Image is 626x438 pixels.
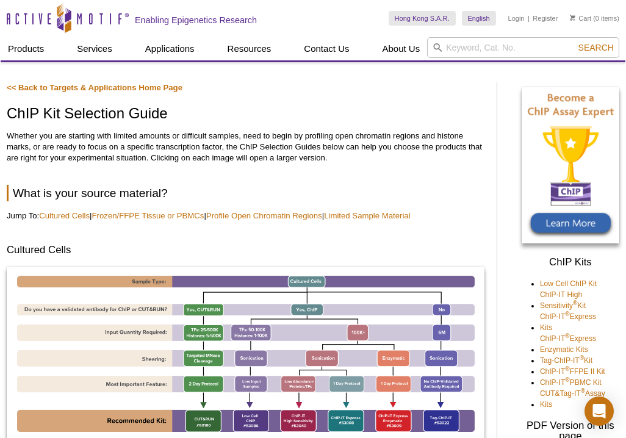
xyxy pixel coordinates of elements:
[7,243,484,257] h3: Cultured Cells
[540,278,597,289] a: Low Cell ChIP Kit
[220,37,279,60] a: Resources
[324,211,410,220] a: Limited Sample Material​
[570,15,575,21] img: Your Cart
[427,37,619,58] input: Keyword, Cat. No.
[565,332,569,339] sup: ®
[522,87,619,240] img: Become a ChIP Assay Expert
[1,37,51,60] a: Products
[135,15,257,26] h2: Enabling Epigenetics Research
[92,211,204,220] a: Frozen/FFPE Tissue or PBMCs
[533,14,558,23] a: Register
[570,14,591,23] a: Cart
[206,211,322,220] a: Profile Open Chromatin Regions
[7,83,182,92] a: << Back to Targets & Applications Home Page
[573,300,577,306] sup: ®
[138,37,202,60] a: Applications
[585,397,614,426] div: Open Intercom Messenger
[7,210,484,221] p: Jump To: | | |
[540,366,605,377] a: ChIP-IT®FFPE II Kit
[540,355,592,366] a: Tag-ChIP-IT®Kit
[39,211,90,220] a: Cultured Cells
[7,185,484,201] h2: What is your source material?
[462,11,496,26] a: English
[540,388,608,410] a: CUT&Tag-IT®Assay Kits
[565,311,569,317] sup: ®
[570,11,619,26] li: (0 items)
[508,14,525,23] a: Login
[389,11,456,26] a: Hong Kong S.A.R.
[540,289,608,311] a: ChIP-IT High Sensitivity®Kit
[578,43,614,52] span: Search
[580,354,584,361] sup: ®
[7,106,484,123] h1: ChIP Kit Selection Guide
[581,387,585,394] sup: ®
[540,377,602,388] a: ChIP-IT®PBMC Kit
[522,256,619,269] h3: ChIP Kits
[297,37,356,60] a: Contact Us
[7,131,484,163] p: Whether you are starting with limited amounts or difficult samples, need to begin by profiling op...
[375,37,428,60] a: About Us
[575,42,617,53] button: Search
[565,365,569,372] sup: ®
[528,11,530,26] li: |
[540,333,608,355] a: ChIP-IT®Express Enzymatic Kits
[540,311,608,333] a: ChIP-IT®Express Kits
[70,37,120,60] a: Services
[565,376,569,383] sup: ®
